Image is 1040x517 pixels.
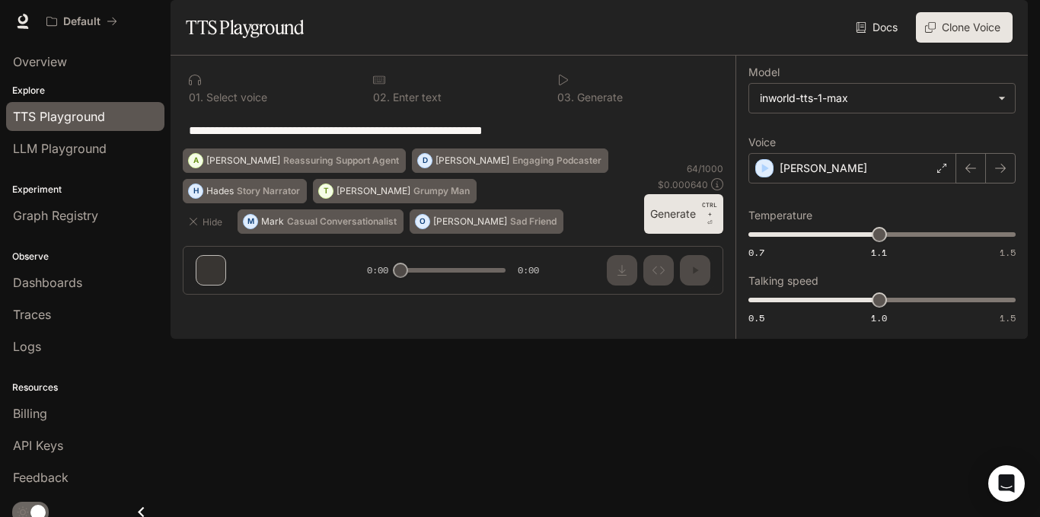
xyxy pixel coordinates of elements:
p: CTRL + [702,200,717,219]
p: [PERSON_NAME] [206,156,280,165]
button: Hide [183,209,231,234]
span: 1.5 [1000,246,1016,259]
p: Temperature [748,210,812,221]
p: ⏎ [702,200,717,228]
div: A [189,148,203,173]
p: Grumpy Man [413,187,470,196]
p: 0 3 . [557,92,574,103]
p: Enter text [390,92,442,103]
span: 0.7 [748,246,764,259]
p: Engaging Podcaster [512,156,601,165]
p: Reassuring Support Agent [283,156,399,165]
p: 0 1 . [189,92,203,103]
p: $ 0.000640 [658,178,708,191]
p: Hades [206,187,234,196]
p: Select voice [203,92,267,103]
span: 0.5 [748,311,764,324]
button: O[PERSON_NAME]Sad Friend [410,209,563,234]
div: Open Intercom Messenger [988,465,1025,502]
button: A[PERSON_NAME]Reassuring Support Agent [183,148,406,173]
button: D[PERSON_NAME]Engaging Podcaster [412,148,608,173]
p: Mark [261,217,284,226]
p: Talking speed [748,276,818,286]
span: 1.0 [871,311,887,324]
span: 1.1 [871,246,887,259]
button: GenerateCTRL +⏎ [644,194,723,234]
div: O [416,209,429,234]
div: T [319,179,333,203]
p: Story Narrator [237,187,300,196]
p: Generate [574,92,623,103]
div: M [244,209,257,234]
p: [PERSON_NAME] [435,156,509,165]
p: 64 / 1000 [687,162,723,175]
p: Casual Conversationalist [287,217,397,226]
p: [PERSON_NAME] [337,187,410,196]
button: HHadesStory Narrator [183,179,307,203]
button: Clone Voice [916,12,1013,43]
button: All workspaces [40,6,124,37]
p: [PERSON_NAME] [780,161,867,176]
p: 0 2 . [373,92,390,103]
div: inworld-tts-1-max [760,91,991,106]
button: T[PERSON_NAME]Grumpy Man [313,179,477,203]
button: MMarkCasual Conversationalist [238,209,404,234]
div: H [189,179,203,203]
p: Model [748,67,780,78]
h1: TTS Playground [186,12,304,43]
p: Voice [748,137,776,148]
p: Default [63,15,100,28]
span: 1.5 [1000,311,1016,324]
a: Docs [853,12,904,43]
p: Sad Friend [510,217,557,226]
div: inworld-tts-1-max [749,84,1015,113]
p: [PERSON_NAME] [433,217,507,226]
div: D [418,148,432,173]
